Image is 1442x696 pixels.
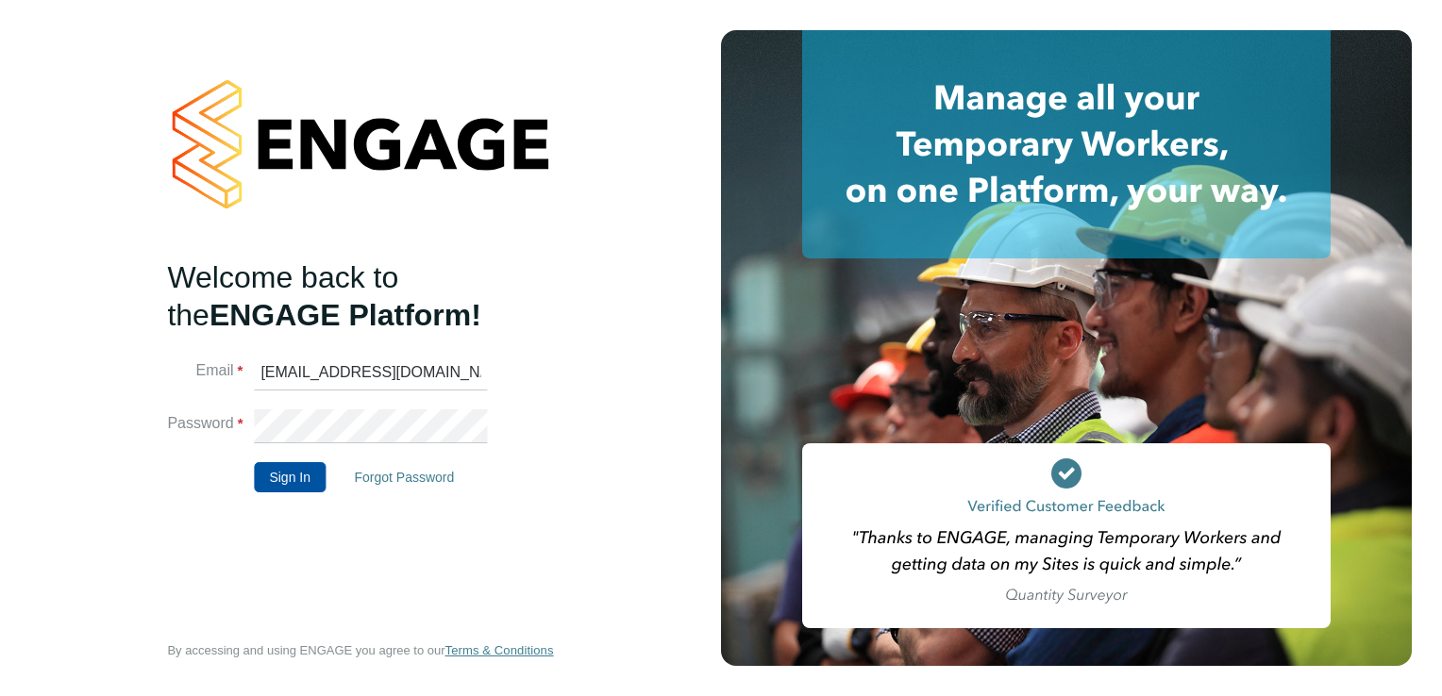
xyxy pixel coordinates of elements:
label: Email [167,361,243,381]
button: Forgot Password [339,462,469,492]
span: Welcome back to the [167,260,398,332]
span: Terms & Conditions [445,643,554,657]
button: Sign In [254,462,326,492]
label: Password [167,414,243,434]
h2: ENGAGE Platform! [167,258,535,334]
input: Enter your work email... [254,356,487,390]
span: By accessing and using ENGAGE you agree to our [167,643,553,657]
a: Terms & Conditions [445,643,554,658]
